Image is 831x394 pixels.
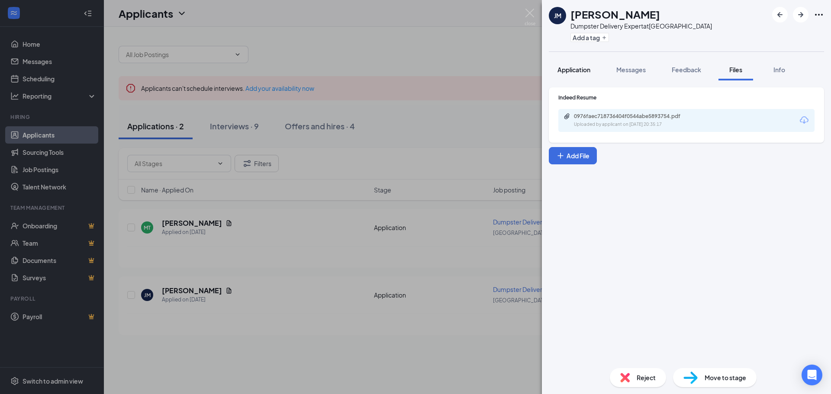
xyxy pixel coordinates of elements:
button: ArrowRight [793,7,808,22]
span: Reject [637,373,656,382]
span: Messages [616,66,646,74]
a: Paperclip0976faec718736404f0544abe5893754.pdfUploaded by applicant on [DATE] 20:35:17 [564,113,704,128]
div: 0976faec718736404f0544abe5893754.pdf [574,113,695,120]
span: Application [557,66,590,74]
div: Uploaded by applicant on [DATE] 20:35:17 [574,121,704,128]
div: Dumpster Delivery Expert at [GEOGRAPHIC_DATA] [570,22,712,30]
svg: Ellipses [814,10,824,20]
svg: Download [799,115,809,125]
button: PlusAdd a tag [570,33,609,42]
h1: [PERSON_NAME] [570,7,660,22]
svg: Plus [602,35,607,40]
span: Info [773,66,785,74]
span: Files [729,66,742,74]
span: Feedback [672,66,701,74]
div: JM [554,11,561,20]
div: Indeed Resume [558,94,815,101]
span: Move to stage [705,373,746,382]
svg: ArrowLeftNew [775,10,785,20]
svg: Plus [556,151,565,160]
svg: Paperclip [564,113,570,120]
div: Open Intercom Messenger [802,365,822,385]
button: ArrowLeftNew [772,7,788,22]
button: Add FilePlus [549,147,597,164]
svg: ArrowRight [796,10,806,20]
